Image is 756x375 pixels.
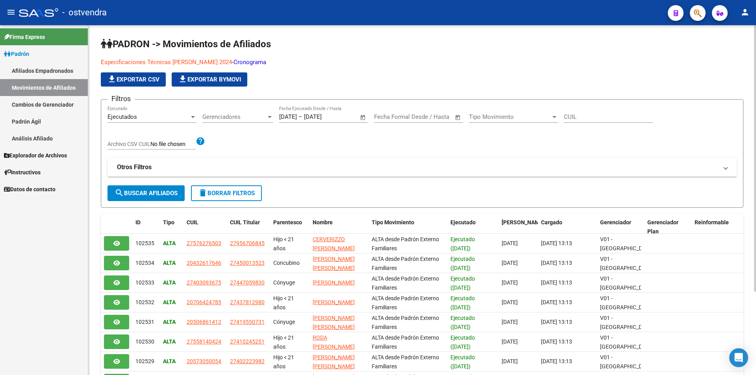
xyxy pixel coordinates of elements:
span: Explorador de Archivos [4,151,67,160]
span: V01 - [GEOGRAPHIC_DATA] [600,236,653,251]
a: Especificaciones Técnicas [PERSON_NAME] 2024 [101,59,232,66]
span: 27402223982 [230,358,265,364]
span: Gerenciadores [202,113,266,120]
mat-icon: file_download [178,74,187,84]
span: [DATE] 13:13 [541,260,572,266]
span: 27419550731 [230,319,265,325]
button: Buscar Afiliados [107,185,185,201]
span: V01 - [GEOGRAPHIC_DATA] [600,275,653,291]
span: Ejecutado ([DATE]) [450,354,475,369]
span: [DATE] [502,338,518,345]
strong: ALTA [163,260,176,266]
mat-icon: file_download [107,74,117,84]
datatable-header-cell: Gerenciador Plan [644,214,691,240]
mat-icon: delete [198,188,208,198]
datatable-header-cell: ID [132,214,160,240]
span: 27576276503 [187,240,221,246]
strong: ALTA [163,319,176,325]
span: 102535 [135,240,154,246]
span: [PERSON_NAME] [PERSON_NAME] [313,354,355,369]
span: [PERSON_NAME] [313,299,355,305]
span: PADRON -> Movimientos de Afiliados [101,39,271,50]
input: End date [407,113,445,120]
span: Tipo Movimiento [372,219,414,225]
strong: ALTA [163,279,176,286]
span: Gerenciador [600,219,631,225]
span: V01 - [GEOGRAPHIC_DATA] [600,315,653,330]
span: 27558140424 [187,338,221,345]
span: ALTA desde Padrón Externo Familiares [372,315,439,330]
datatable-header-cell: CUIL [183,214,227,240]
span: Exportar Bymovi [178,76,241,83]
span: V01 - [GEOGRAPHIC_DATA] [600,354,653,369]
datatable-header-cell: CUIL Titular [227,214,270,240]
span: 27437812980 [230,299,265,305]
button: Exportar CSV [101,72,166,87]
span: [DATE] [502,260,518,266]
span: 27410245251 [230,338,265,345]
span: Firma Express [4,33,45,41]
datatable-header-cell: Tipo Movimiento [369,214,447,240]
span: [PERSON_NAME] [PERSON_NAME] [313,315,355,330]
mat-icon: person [740,7,750,17]
span: [DATE] 13:13 [541,319,572,325]
strong: Otros Filtros [117,163,152,172]
span: 102531 [135,319,154,325]
span: 20506861412 [187,319,221,325]
span: [DATE] 13:13 [541,338,572,345]
span: [PERSON_NAME] [502,219,544,225]
span: RODA [PERSON_NAME] [313,334,355,350]
datatable-header-cell: Nombre [309,214,369,240]
a: Cronograma [233,59,266,66]
span: Ejecutado ([DATE]) [450,334,475,350]
span: [DATE] [502,358,518,364]
span: Hijo < 21 años [273,354,294,369]
span: Hijo < 21 años [273,295,294,310]
mat-expansion-panel-header: Otros Filtros [107,158,737,177]
button: Borrar Filtros [191,185,262,201]
datatable-header-cell: Cargado [538,214,597,240]
mat-icon: search [115,188,124,198]
span: Instructivos [4,168,41,177]
span: 102533 [135,279,154,286]
span: Concubino [273,260,300,266]
span: ALTA desde Padrón Externo Familiares [372,354,439,369]
span: Buscar Afiliados [115,190,178,197]
span: Archivo CSV CUIL [107,141,150,147]
span: [DATE] 13:13 [541,240,572,246]
span: - ostvendra [62,4,107,21]
span: [DATE] 13:13 [541,358,572,364]
span: CERVERIZZO [PERSON_NAME] [PERSON_NAME] [313,236,355,260]
datatable-header-cell: Reinformable [691,214,750,240]
span: Cargado [541,219,562,225]
span: Ejecutado ([DATE]) [450,256,475,271]
datatable-header-cell: Gerenciador [597,214,644,240]
strong: ALTA [163,240,176,246]
button: Open calendar [454,113,463,122]
span: 27403093675 [187,279,221,286]
strong: ALTA [163,358,176,364]
span: 102532 [135,299,154,305]
span: V01 - [GEOGRAPHIC_DATA] [600,256,653,271]
span: 27447059830 [230,279,265,286]
span: [DATE] 13:13 [541,279,572,286]
input: Start date [279,113,297,120]
span: Ejecutado ([DATE]) [450,275,475,291]
span: [DATE] 13:13 [541,299,572,305]
span: ID [135,219,141,225]
span: Padrón [4,50,29,58]
span: Datos de contacto [4,185,56,194]
span: ALTA desde Padrón Externo Familiares [372,236,439,251]
h3: Filtros [107,93,135,104]
span: 20706424785 [187,299,221,305]
span: 102529 [135,358,154,364]
span: Reinformable [695,219,729,225]
span: Cónyuge [273,319,295,325]
span: Ejecutado [450,219,476,225]
datatable-header-cell: Tipo [160,214,183,240]
span: [PERSON_NAME] [PERSON_NAME] [313,256,355,271]
input: Start date [374,113,400,120]
span: CUIL Titular [230,219,260,225]
span: Nombre [313,219,333,225]
span: ALTA desde Padrón Externo Familiares [372,275,439,291]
